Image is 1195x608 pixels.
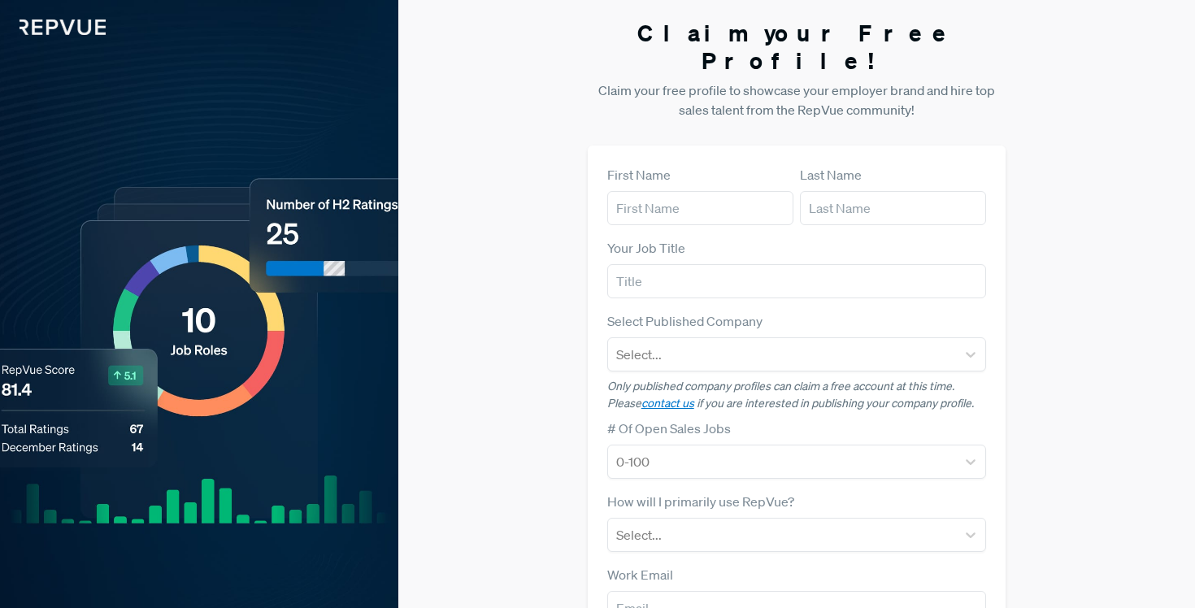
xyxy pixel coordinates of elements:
[607,264,987,298] input: Title
[800,191,986,225] input: Last Name
[607,378,987,412] p: Only published company profiles can claim a free account at this time. Please if you are interest...
[588,20,1006,74] h3: Claim your Free Profile!
[588,80,1006,119] p: Claim your free profile to showcase your employer brand and hire top sales talent from the RepVue...
[607,311,763,331] label: Select Published Company
[607,565,673,584] label: Work Email
[641,396,694,410] a: contact us
[800,165,862,185] label: Last Name
[607,238,685,258] label: Your Job Title
[607,191,793,225] input: First Name
[607,492,794,511] label: How will I primarily use RepVue?
[607,419,731,438] label: # Of Open Sales Jobs
[607,165,671,185] label: First Name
